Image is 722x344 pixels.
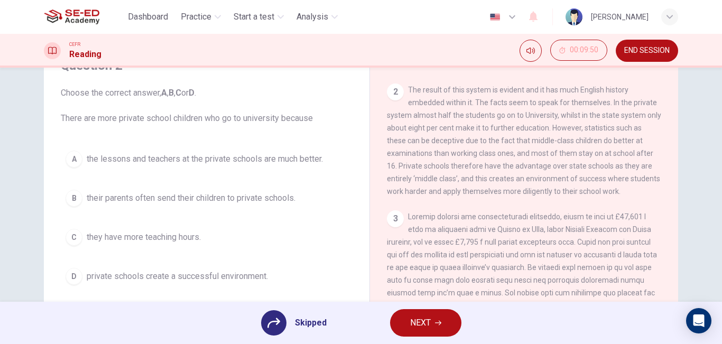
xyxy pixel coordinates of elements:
[189,88,195,98] b: D
[550,40,607,61] button: 00:09:50
[390,309,461,337] button: NEXT
[686,308,711,333] div: Open Intercom Messenger
[44,6,124,27] a: SE-ED Academy logo
[624,47,670,55] span: END SESSION
[229,7,288,26] button: Start a test
[169,88,174,98] b: B
[61,87,353,125] span: Choose the correct answer, , , or . There are more private school children who go to university b...
[616,40,678,62] button: END SESSION
[550,40,607,62] div: Hide
[44,6,99,27] img: SE-ED Academy logo
[410,315,431,330] span: NEXT
[387,83,404,100] div: 2
[124,7,172,26] button: Dashboard
[520,40,542,62] div: Mute
[387,86,661,196] span: The result of this system is evident and it has much English history embedded within it. The fact...
[128,11,168,23] span: Dashboard
[69,41,80,48] span: CEFR
[295,317,327,329] span: Skipped
[591,11,649,23] div: [PERSON_NAME]
[175,88,181,98] b: C
[566,8,582,25] img: Profile picture
[488,13,502,21] img: en
[161,88,167,98] b: A
[234,11,274,23] span: Start a test
[297,11,328,23] span: Analysis
[570,46,598,54] span: 00:09:50
[69,48,101,61] h1: Reading
[181,11,211,23] span: Practice
[292,7,342,26] button: Analysis
[177,7,225,26] button: Practice
[387,210,404,227] div: 3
